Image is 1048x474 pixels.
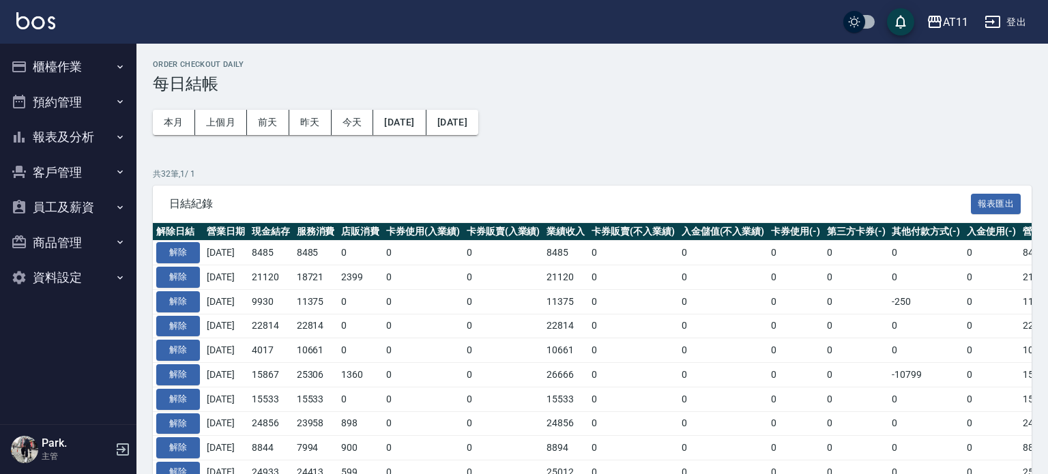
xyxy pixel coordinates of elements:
td: 0 [588,314,678,338]
td: 0 [768,338,824,363]
td: 0 [768,314,824,338]
td: 0 [463,387,544,411]
button: [DATE] [426,110,478,135]
td: 0 [463,338,544,363]
td: 898 [338,411,383,436]
td: 0 [768,411,824,436]
td: 2399 [338,265,383,290]
td: [DATE] [203,265,248,290]
td: 0 [824,387,889,411]
td: 0 [824,241,889,265]
td: 0 [824,436,889,460]
td: 0 [463,289,544,314]
button: 報表及分析 [5,119,131,155]
td: 10661 [293,338,338,363]
td: 24856 [543,411,588,436]
td: 0 [963,436,1019,460]
td: 0 [963,265,1019,290]
img: Logo [16,12,55,29]
th: 第三方卡券(-) [824,223,889,241]
td: 0 [678,436,768,460]
td: 0 [824,314,889,338]
td: [DATE] [203,387,248,411]
td: 0 [588,363,678,387]
td: 0 [463,265,544,290]
td: 0 [383,338,463,363]
td: [DATE] [203,338,248,363]
td: 0 [463,314,544,338]
button: 解除 [156,340,200,361]
td: 22814 [248,314,293,338]
th: 入金儲值(不入業績) [678,223,768,241]
a: 報表匯出 [971,196,1021,209]
button: 今天 [332,110,374,135]
h2: Order checkout daily [153,60,1032,69]
button: 員工及薪資 [5,190,131,225]
td: 0 [888,411,963,436]
td: 4017 [248,338,293,363]
td: 0 [768,387,824,411]
td: 15533 [248,387,293,411]
td: 8894 [543,436,588,460]
td: [DATE] [203,363,248,387]
td: [DATE] [203,241,248,265]
td: 10661 [543,338,588,363]
button: 預約管理 [5,85,131,120]
button: 解除 [156,364,200,385]
td: -250 [888,289,963,314]
td: 0 [463,241,544,265]
td: 9930 [248,289,293,314]
p: 主管 [42,450,111,462]
td: 8485 [248,241,293,265]
td: 18721 [293,265,338,290]
td: 0 [824,363,889,387]
td: 0 [463,436,544,460]
td: 8485 [543,241,588,265]
button: 客戶管理 [5,155,131,190]
button: 解除 [156,413,200,434]
button: 昨天 [289,110,332,135]
button: 解除 [156,389,200,410]
td: 0 [678,265,768,290]
td: 11375 [543,289,588,314]
td: 22814 [543,314,588,338]
button: 櫃檯作業 [5,49,131,85]
td: 0 [888,314,963,338]
th: 入金使用(-) [963,223,1019,241]
td: 0 [678,363,768,387]
td: 0 [888,436,963,460]
td: 0 [768,241,824,265]
td: 0 [963,411,1019,436]
th: 店販消費 [338,223,383,241]
td: [DATE] [203,289,248,314]
td: 0 [338,338,383,363]
td: 0 [588,338,678,363]
td: 0 [963,289,1019,314]
td: 0 [888,265,963,290]
td: 21120 [248,265,293,290]
td: [DATE] [203,314,248,338]
button: AT11 [921,8,974,36]
td: 1360 [338,363,383,387]
td: 8844 [248,436,293,460]
td: 0 [888,241,963,265]
td: 0 [963,387,1019,411]
th: 卡券販賣(不入業績) [588,223,678,241]
td: 900 [338,436,383,460]
button: 解除 [156,242,200,263]
td: 15533 [543,387,588,411]
img: Person [11,436,38,463]
button: 解除 [156,316,200,337]
td: 23958 [293,411,338,436]
h3: 每日結帳 [153,74,1032,93]
button: 商品管理 [5,225,131,261]
td: 7994 [293,436,338,460]
th: 營業日期 [203,223,248,241]
td: 0 [678,241,768,265]
td: 0 [383,387,463,411]
td: 11375 [293,289,338,314]
button: 解除 [156,291,200,312]
div: AT11 [943,14,968,31]
td: 0 [383,265,463,290]
td: 0 [588,241,678,265]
